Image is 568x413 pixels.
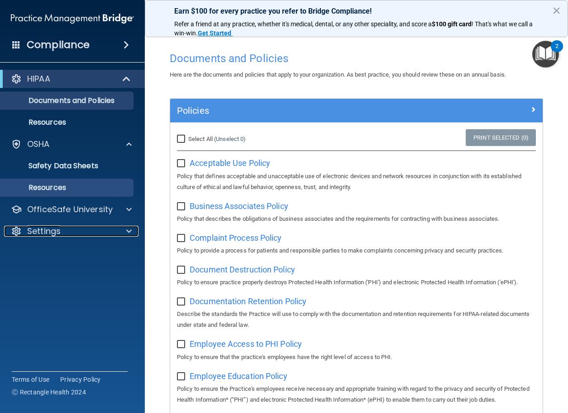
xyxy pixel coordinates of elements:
p: Documents and Policies [6,96,129,105]
p: Policy to ensure practice properly destroys Protected Health Information ('PHI') and electronic P... [177,277,536,288]
p: Policy to ensure that the practice's employees have the right level of access to PHI. [177,352,536,363]
div: 2 [555,46,558,58]
a: Get Started [198,29,233,37]
p: Policy to provide a process for patients and responsible parties to make complaints concerning pr... [177,245,536,256]
a: Privacy Policy [60,375,101,384]
span: Ⓒ Rectangle Health 2024 [12,388,86,397]
p: Policy that describes the obligations of business associates and the requirements for contracting... [177,214,536,224]
a: Terms of Use [12,375,49,384]
p: Earn $100 for every practice you refer to Bridge Compliance! [174,7,539,15]
button: Open Resource Center, 2 new notifications [532,41,559,68]
strong: Get Started [198,29,231,37]
span: Business Associates Policy [190,201,288,211]
button: Close [552,3,561,18]
input: Select All (Unselect 0) [177,136,187,143]
p: OfficeSafe University [27,204,113,215]
img: PMB logo [11,10,134,28]
a: OSHA [11,139,132,150]
p: HIPAA [27,73,50,84]
p: Describe the standards the Practice will use to comply with the documentation and retention requi... [177,309,536,330]
h4: Compliance [27,39,90,51]
span: Documentation Retention Policy [190,296,306,306]
span: Employee Access to PHI Policy [190,339,302,349]
a: Print Selected (0) [466,129,536,146]
span: Complaint Process Policy [190,233,282,243]
span: Refer a friend at any practice, whether it's medical, dental, or any other speciality, and score a [174,20,432,28]
a: HIPAA [11,73,131,84]
a: Settings [11,226,132,237]
p: Policy that defines acceptable and unacceptable use of electronic devices and network resources i... [177,171,536,193]
p: Resources [6,183,129,192]
span: Employee Education Policy [190,371,287,381]
span: ! That's what we call a win-win. [174,20,534,37]
h4: Documents and Policies [170,53,543,64]
a: Policies [177,103,536,118]
span: Here are the documents and policies that apply to your organization. As best practice, you should... [170,71,506,78]
strong: $100 gift card [432,20,472,28]
p: Safety Data Sheets [6,161,129,170]
span: Document Destruction Policy [190,265,295,274]
a: OfficeSafe University [11,204,132,215]
p: Policy to ensure the Practice's employees receive necessary and appropriate training with regard ... [177,384,536,405]
h5: Policies [177,106,443,116]
a: (Unselect 0) [214,136,246,142]
span: Acceptable Use Policy [190,158,270,168]
span: Select All [188,136,213,142]
p: Settings [27,226,61,237]
p: Resources [6,118,129,127]
p: OSHA [27,139,50,150]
